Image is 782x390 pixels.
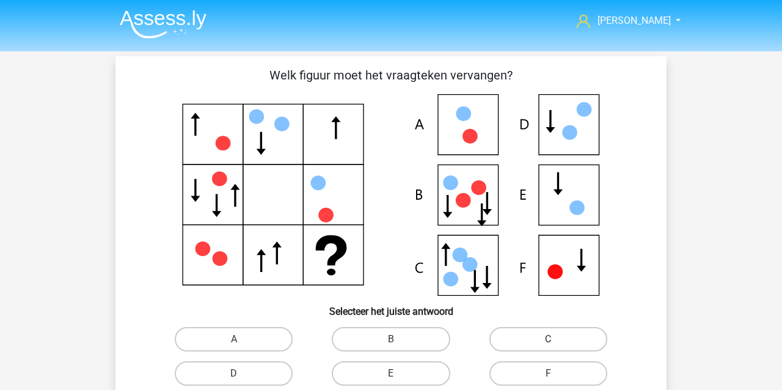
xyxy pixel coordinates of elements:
label: E [332,361,450,386]
label: F [489,361,607,386]
p: Welk figuur moet het vraagteken vervangen? [135,66,647,84]
h6: Selecteer het juiste antwoord [135,296,647,317]
a: [PERSON_NAME] [572,13,672,28]
span: [PERSON_NAME] [597,15,671,26]
img: Assessly [120,10,206,39]
label: C [489,327,607,351]
label: D [175,361,293,386]
label: B [332,327,450,351]
label: A [175,327,293,351]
